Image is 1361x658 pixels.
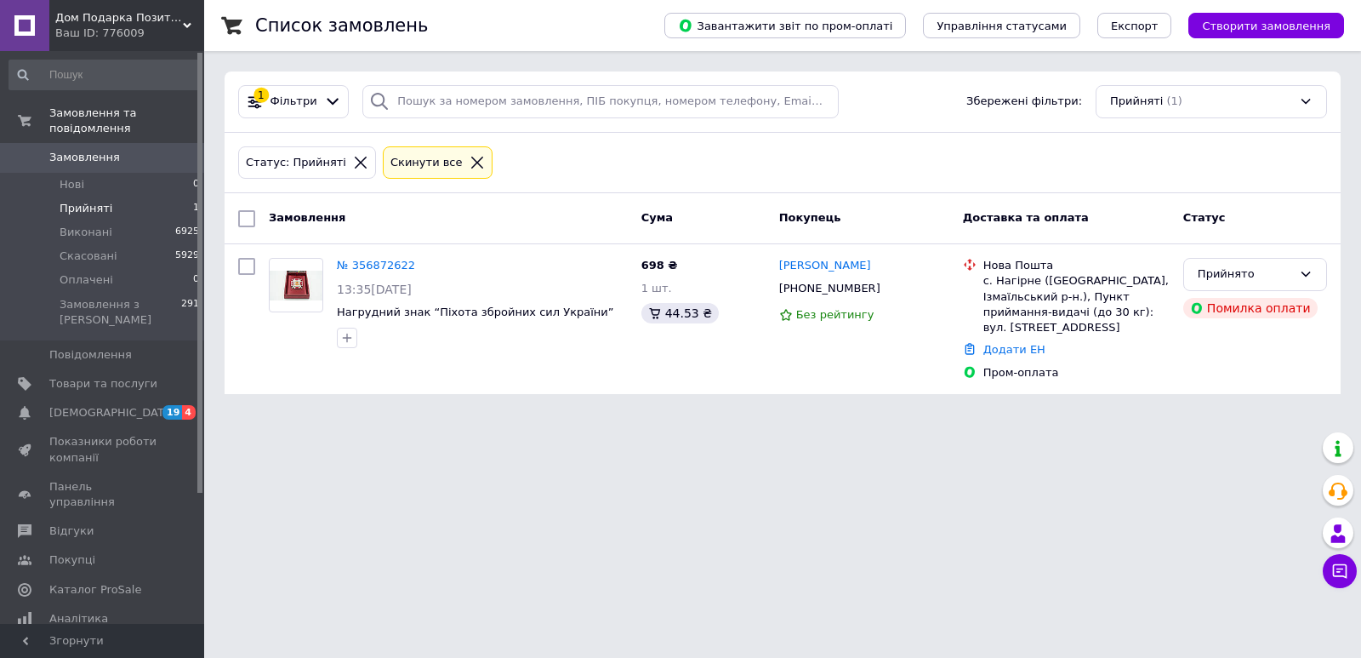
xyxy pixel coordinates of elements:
div: Нова Пошта [983,258,1170,273]
span: 291 [181,297,199,328]
span: Нові [60,177,84,192]
span: Замовлення [49,150,120,165]
span: 1 [193,201,199,216]
div: Статус: Прийняті [242,154,350,172]
span: 5929 [175,249,199,264]
input: Пошук за номером замовлення, ПІБ покупця, номером телефону, Email, номером накладної [362,85,839,118]
span: Дом Подарка Позитив [55,10,183,26]
span: Без рейтингу [796,308,874,321]
span: Відгуки [49,524,94,539]
button: Створити замовлення [1188,13,1344,38]
span: Товари та послуги [49,376,157,392]
div: 44.53 ₴ [641,303,719,323]
span: (1) [1166,94,1182,107]
span: Створити замовлення [1202,20,1330,32]
div: Пром-оплата [983,365,1170,380]
span: 13:35[DATE] [337,283,412,296]
span: Панель управління [49,479,157,510]
div: Ваш ID: 776009 [55,26,204,41]
span: Експорт [1111,20,1159,32]
span: Прийняті [60,201,112,216]
span: Аналітика [49,611,108,627]
a: Фото товару [269,258,323,312]
span: Cума [641,211,673,224]
span: Збережені фільтри: [966,94,1082,110]
span: 6925 [175,225,199,240]
span: Покупці [49,552,95,568]
span: Доставка та оплата [963,211,1089,224]
a: № 356872622 [337,259,415,272]
span: Повідомлення [49,347,132,363]
span: Замовлення з [PERSON_NAME] [60,297,181,328]
button: Експорт [1097,13,1172,38]
span: [DEMOGRAPHIC_DATA] [49,405,175,421]
span: Покупець [779,211,841,224]
span: 4 [182,405,196,420]
span: [PHONE_NUMBER] [779,282,880,295]
span: 0 [193,272,199,288]
span: Фільтри [270,94,317,110]
span: Завантажити звіт по пром-оплаті [678,18,892,33]
span: Показники роботи компанії [49,434,157,465]
a: Створити замовлення [1171,19,1344,31]
span: Статус [1183,211,1226,224]
h1: Список замовлень [255,15,428,36]
span: 19 [162,405,182,420]
span: 1 шт. [641,282,672,295]
span: Оплачені [60,272,113,288]
button: Чат з покупцем [1323,554,1357,588]
a: Нагрудний знак “Піхота збройних сил України” [337,306,614,318]
span: Виконані [60,225,112,240]
span: Замовлення та повідомлення [49,106,204,136]
span: 698 ₴ [641,259,678,272]
button: Завантажити звіт по пром-оплаті [664,13,906,38]
div: с. Нагірне ([GEOGRAPHIC_DATA], Ізмаїльський р-н.), Пункт приймання-видачі (до 30 кг): вул. [STREE... [983,273,1170,335]
a: [PERSON_NAME] [779,258,871,274]
div: Прийнято [1198,266,1292,283]
img: Фото товару [270,271,322,300]
span: Каталог ProSale [49,582,141,598]
span: Замовлення [269,211,345,224]
input: Пошук [9,60,201,90]
button: Управління статусами [923,13,1080,38]
span: 0 [193,177,199,192]
a: Додати ЕН [983,343,1045,356]
span: Скасовані [60,249,117,264]
span: Управління статусами [937,20,1067,32]
span: Прийняті [1110,94,1163,110]
div: 1 [253,88,269,103]
div: Помилка оплати [1183,298,1318,318]
div: Cкинути все [387,154,466,172]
